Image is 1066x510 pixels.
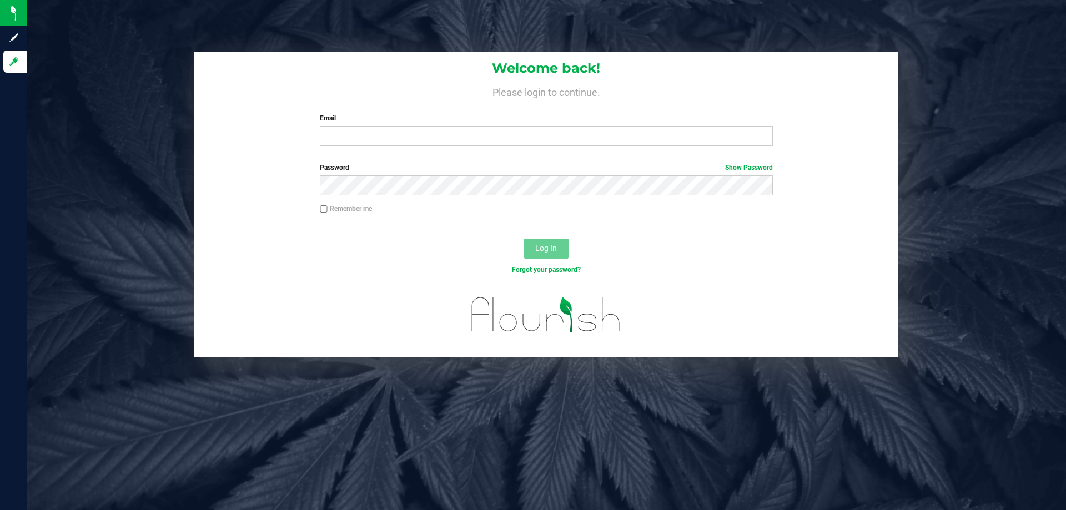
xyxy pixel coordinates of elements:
[512,266,581,274] a: Forgot your password?
[320,205,328,213] input: Remember me
[725,164,773,171] a: Show Password
[535,244,557,253] span: Log In
[524,239,569,259] button: Log In
[320,204,372,214] label: Remember me
[8,56,19,67] inline-svg: Log in
[194,61,898,75] h1: Welcome back!
[320,164,349,171] span: Password
[458,286,634,343] img: flourish_logo.svg
[320,113,772,123] label: Email
[194,84,898,98] h4: Please login to continue.
[8,32,19,43] inline-svg: Sign up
